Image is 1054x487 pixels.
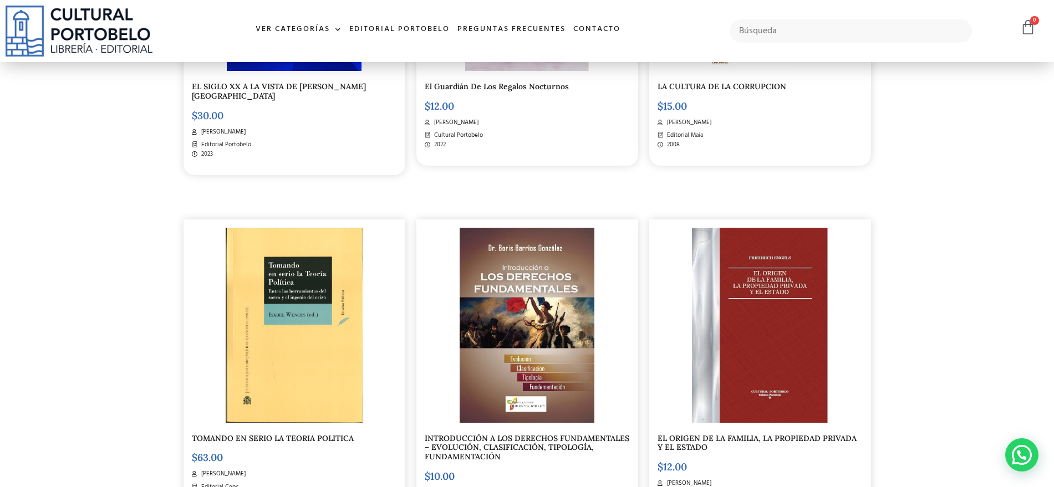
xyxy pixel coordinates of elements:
div: WhatsApp contact [1005,438,1038,471]
bdi: 30.00 [192,109,223,122]
span: $ [192,109,197,122]
span: $ [192,451,197,464]
a: TOMANDO EN SERIO LA TEORIA POLITICA [192,433,354,443]
img: CP11-2.jpg [692,228,828,423]
span: 2023 [198,150,213,159]
img: tomando_enserio-1.png [226,228,362,423]
span: Cultural Portobelo [431,131,483,140]
input: Búsqueda [730,19,972,43]
span: [PERSON_NAME] [198,469,246,479]
span: [PERSON_NAME] [198,127,246,137]
a: Editorial Portobelo [345,18,454,42]
a: EL SIGLO XX A LA VISTA DE [PERSON_NAME][GEOGRAPHIC_DATA] [192,81,366,101]
span: Editorial Portobelo [198,140,251,150]
a: EL ORIGEN DE LA FAMILIA, LA PROPIEDAD PRIVADA Y EL ESTADO [658,433,857,453]
span: 0 [1030,16,1039,25]
span: $ [658,100,663,112]
bdi: 12.00 [425,100,454,112]
span: 2008 [664,140,680,150]
a: LA CULTURA DE LA CORRUPCION [658,81,786,91]
span: $ [425,100,430,112]
a: Contacto [569,18,624,42]
a: Preguntas frecuentes [454,18,569,42]
a: INTRODUCCIÓN A LOS DERECHOS FUNDAMENTALES – EVOLUCIÓN, CLASIFICACIÓN, TIPOLOGÍA, FUNDAMENTACIÓN [425,433,629,462]
span: $ [425,470,430,483]
a: 0 [1020,19,1036,35]
bdi: 15.00 [658,100,687,112]
span: [PERSON_NAME] [664,118,711,127]
span: $ [658,460,663,473]
a: El Guardián De Los Regalos Nocturnos [425,81,569,91]
bdi: 12.00 [658,460,687,473]
span: 2022 [431,140,446,150]
span: [PERSON_NAME] [431,118,478,127]
a: Ver Categorías [252,18,345,42]
bdi: 63.00 [192,451,223,464]
span: Editorial Maia [664,131,703,140]
img: BA218-1.jpg [460,228,595,423]
bdi: 10.00 [425,470,455,483]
